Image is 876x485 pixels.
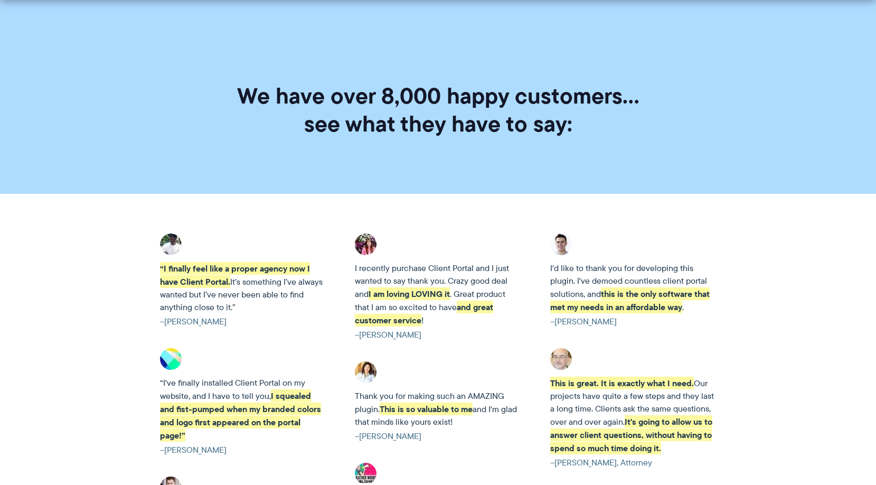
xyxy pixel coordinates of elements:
[550,234,572,255] img: Brock D testimonial of Client Portal
[550,456,716,469] cite: –[PERSON_NAME], Attorney
[160,262,310,288] strong: “I finally feel like a proper agency now I have Client Portal.
[550,348,572,370] img: Kreig Mitchell testimonial of Client Portal
[160,377,326,442] p: “I've finally installed Client Portal on my website, and I have to tell you,
[355,430,521,443] cite: –[PERSON_NAME]
[550,315,716,328] cite: –[PERSON_NAME]
[550,415,712,454] strong: It's going to allow us to answer client questions, without having to spend so much time doing it.
[160,315,326,328] cite: –[PERSON_NAME]
[355,262,521,327] p: I recently purchase Client Portal and I just wanted to say thank you. Crazy good deal and . Great...
[355,463,376,484] img: Heather Woods Client Portal testimonial
[550,287,710,313] strong: this is the only software that met my needs in an affordable way
[355,361,376,383] img: Crysti Couture's testimonial for Client Portal
[160,389,321,442] strong: I squealed and fist-pumped when my branded colors and logo first appeared on the portal page!”
[355,329,521,341] cite: –[PERSON_NAME]
[369,287,450,300] strong: I am loving LOVING it
[160,444,326,456] cite: –[PERSON_NAME]
[355,390,521,428] p: Thank you for making such an AMAZING plugin. and I'm glad that minds like yours exist!
[550,262,716,314] p: I'd like to thank you for developing this plugin. I've demoed countless client portal solutions, ...
[550,377,716,455] p: Our projects have quite a few steps and they last a long time. Clients ask the same questions, ov...
[355,234,376,255] img: Client Portal testimonial
[160,262,326,314] p: It’s something I’ve always wanted but I’ve never been able to find anything close to it.”
[550,377,694,389] strong: This is great. It is exactly what I need.
[380,403,473,415] strong: This is so valuable to me
[355,301,493,327] strong: and great customer service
